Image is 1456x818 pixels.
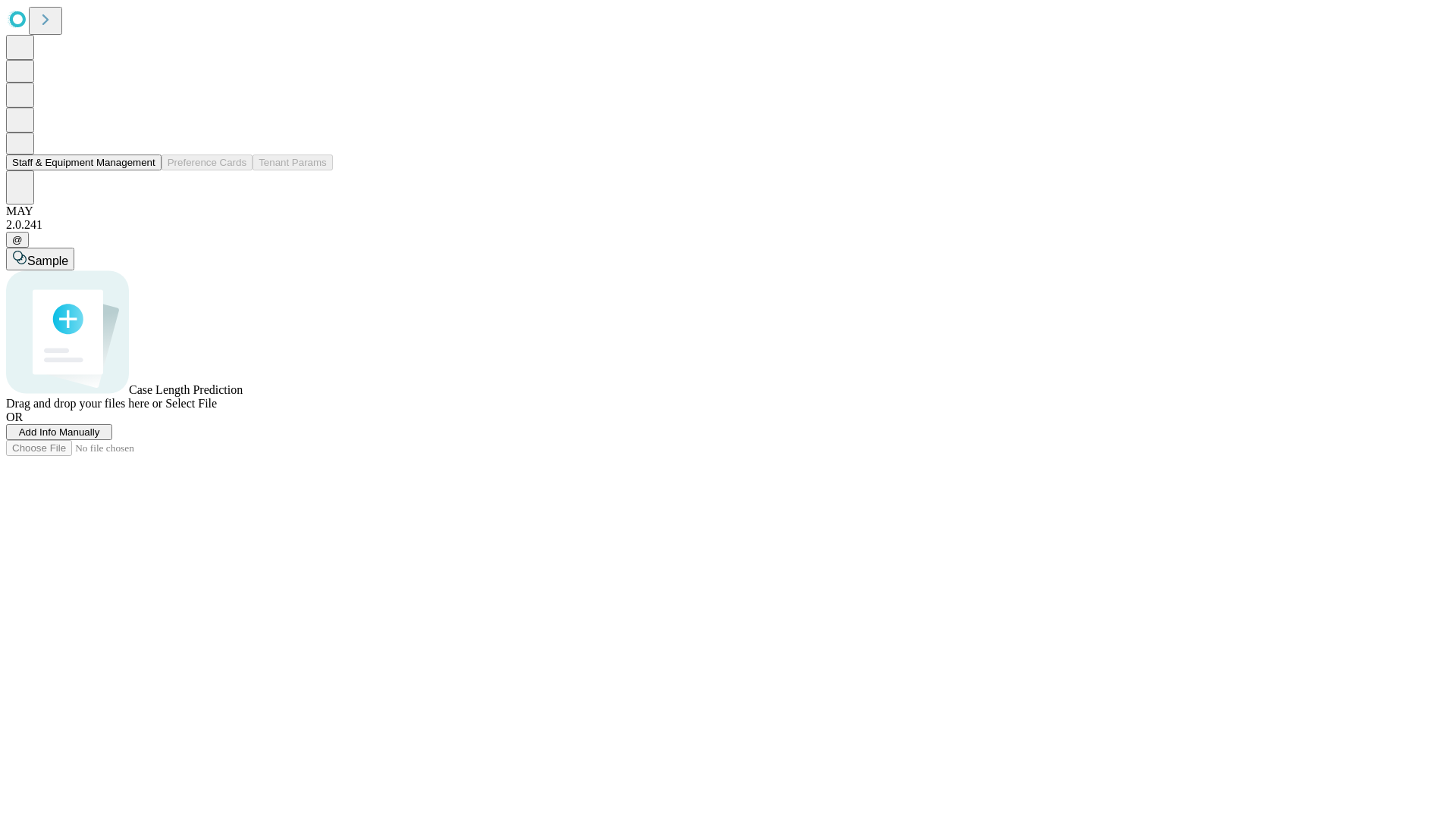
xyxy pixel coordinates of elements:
div: MAY [6,204,1450,218]
button: Preference Cards [162,155,253,170]
span: Select File [165,397,217,410]
button: Add Info Manually [6,424,112,440]
span: Drag and drop your files here or [6,397,162,410]
button: Tenant Params [253,155,333,170]
div: 2.0.241 [6,218,1450,232]
span: @ [12,234,23,245]
span: Add Info Manually [19,426,100,438]
span: Sample [27,254,68,267]
button: @ [6,232,29,248]
button: Staff & Equipment Management [6,155,162,170]
span: OR [6,411,23,423]
span: Case Length Prediction [129,383,243,396]
button: Sample [6,248,74,270]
